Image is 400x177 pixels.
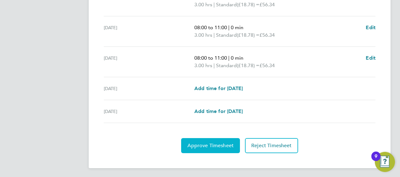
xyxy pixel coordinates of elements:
[228,24,230,30] span: |
[259,62,275,68] span: £56.34
[104,54,194,69] div: [DATE]
[375,156,377,164] div: 9
[194,24,227,30] span: 08:00 to 11:00
[214,62,215,68] span: |
[194,85,243,92] a: Add time for [DATE]
[181,138,240,153] button: Approve Timesheet
[216,31,237,39] span: Standard
[104,85,194,92] div: [DATE]
[366,55,375,61] span: Edit
[259,32,275,38] span: £56.34
[366,54,375,62] a: Edit
[366,24,375,30] span: Edit
[237,32,259,38] span: (£18.78) =
[366,24,375,31] a: Edit
[214,32,215,38] span: |
[228,55,230,61] span: |
[231,55,243,61] span: 0 min
[194,2,212,8] span: 3.00 hrs
[237,2,259,8] span: (£18.78) =
[194,55,227,61] span: 08:00 to 11:00
[104,108,194,115] div: [DATE]
[231,24,243,30] span: 0 min
[259,2,275,8] span: £56.34
[194,108,243,115] a: Add time for [DATE]
[251,142,292,149] span: Reject Timesheet
[194,85,243,91] span: Add time for [DATE]
[216,62,237,69] span: Standard
[216,1,237,8] span: Standard
[194,32,212,38] span: 3.00 hrs
[214,2,215,8] span: |
[245,138,298,153] button: Reject Timesheet
[104,24,194,39] div: [DATE]
[375,152,395,172] button: Open Resource Center, 9 new notifications
[194,62,212,68] span: 3.00 hrs
[194,108,243,114] span: Add time for [DATE]
[187,142,234,149] span: Approve Timesheet
[237,62,259,68] span: (£18.78) =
